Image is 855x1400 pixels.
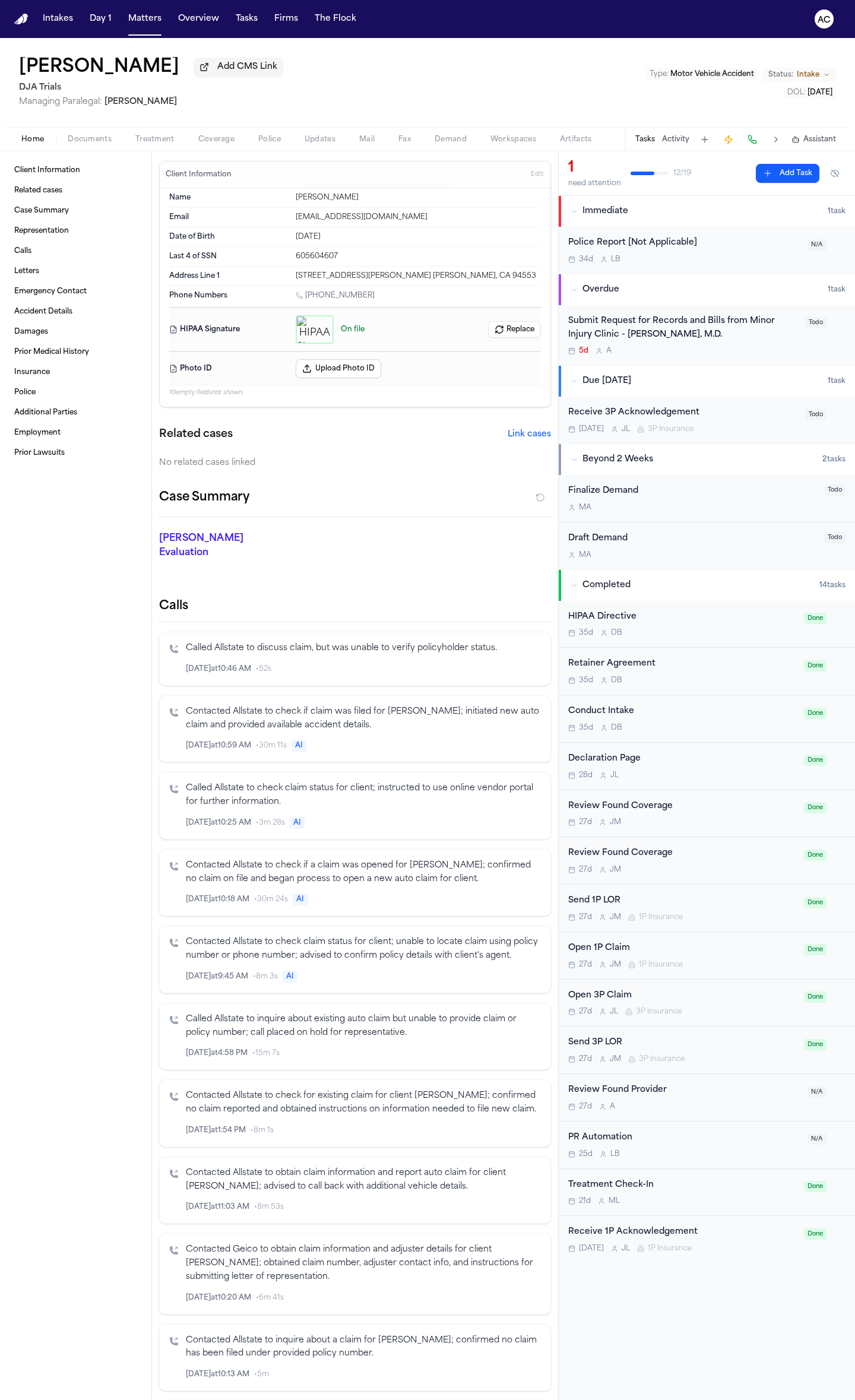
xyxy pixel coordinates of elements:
span: M L [609,1196,620,1206]
span: Done [804,755,826,766]
a: Representation [9,221,142,240]
span: AI [292,740,306,752]
h2: Calls [159,598,551,615]
span: Add CMS Link [217,61,277,73]
span: DOL : [787,89,806,96]
div: Open task: Receive 3P Acknowledgement [559,397,855,444]
div: Open task: Review Found Provider [559,1074,855,1122]
div: [EMAIL_ADDRESS][DOMAIN_NAME] [296,213,541,222]
span: D B [611,676,622,685]
a: Additional Parties [9,403,142,422]
span: Done [804,802,826,813]
span: J L [622,1244,630,1253]
span: 27d [579,913,592,922]
span: Done [804,708,826,719]
span: D B [611,723,622,733]
button: Create Immediate Task [720,131,737,148]
span: 25d [579,1149,593,1159]
div: need attention [568,179,621,188]
span: Intake [797,70,819,80]
span: 27d [579,1054,592,1064]
span: Done [804,850,826,861]
button: Hide completed tasks (⌘⇧H) [824,164,845,183]
a: Insurance [9,363,142,382]
span: • 3m 28s [256,818,285,828]
a: Letters [9,262,142,281]
button: Add Task [696,131,713,148]
div: Finalize Demand [568,484,817,498]
span: 35d [579,723,593,733]
span: Due [DATE] [582,375,631,387]
button: Firms [270,8,303,30]
span: Artifacts [560,135,592,144]
button: Due [DATE]1task [559,366,855,397]
span: J M [610,960,621,970]
span: J L [610,771,619,780]
span: Demand [435,135,467,144]
button: Add Task [756,164,819,183]
span: Updates [305,135,335,144]
button: Activity [662,135,689,144]
button: Add CMS Link [194,58,283,77]
div: HIPAA Directive [568,610,797,624]
p: Contacted Allstate to check if claim was filed for [PERSON_NAME]; initiated new auto claim and pr... [186,705,541,733]
div: Send 3P LOR [568,1036,797,1050]
div: Open task: Send 1P LOR [559,885,855,932]
button: Day 1 [85,8,116,30]
div: PR Automation [568,1131,800,1145]
span: • 30m 11s [256,741,287,750]
div: Open 1P Claim [568,942,797,955]
button: Edit matter name [19,57,179,78]
span: 27d [579,818,592,827]
button: Assistant [791,135,836,144]
span: Workspaces [490,135,536,144]
span: [DATE] at 10:46 AM [186,664,251,674]
span: Immediate [582,205,628,217]
a: Police [9,383,142,402]
span: [DATE] at 4:58 PM [186,1049,248,1058]
span: • 6m 41s [256,1293,284,1303]
span: 1P Insurance [639,913,683,922]
p: 10 empty fields not shown. [169,388,541,397]
h2: Case Summary [159,488,249,507]
dt: Address Line 1 [169,271,289,281]
a: Client Information [9,161,142,180]
span: • 52s [256,664,271,674]
span: Done [804,1039,826,1050]
span: Completed [582,579,631,591]
div: [PERSON_NAME] [296,193,541,202]
span: 27d [579,1007,592,1016]
div: Police Report [Not Applicable] [568,236,800,250]
div: Open task: Treatment Check-In [559,1169,855,1217]
span: • 5m [254,1370,269,1379]
div: [STREET_ADDRESS][PERSON_NAME] [PERSON_NAME], CA 94553 [296,271,541,281]
div: Open task: HIPAA Directive [559,601,855,648]
span: 3P Insurance [636,1007,682,1016]
p: [PERSON_NAME] Evaluation [159,531,280,560]
button: Intakes [38,8,78,30]
a: Call 1 (559) 355-1638 [296,291,375,300]
span: Mail [359,135,375,144]
span: Documents [68,135,112,144]
button: Beyond 2 Weeks2tasks [559,444,855,475]
a: Prior Medical History [9,343,142,362]
span: 35d [579,628,593,638]
span: • 15m 7s [252,1049,280,1058]
button: Immediate1task [559,196,855,227]
span: Treatment [135,135,175,144]
span: 5d [579,346,588,356]
dt: HIPAA Signature [169,315,289,344]
div: Open task: Finalize Demand [559,475,855,522]
span: J M [610,913,621,922]
a: Matters [123,8,166,30]
span: AI [290,817,305,829]
div: Draft Demand [568,532,817,546]
p: Called Allstate to discuss claim, but was unable to verify policyholder status. [186,642,541,655]
button: Completed14tasks [559,570,855,601]
span: Done [804,660,826,672]
span: Done [804,1181,826,1192]
a: Damages [9,322,142,341]
div: Declaration Page [568,752,797,766]
span: Home [21,135,44,144]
